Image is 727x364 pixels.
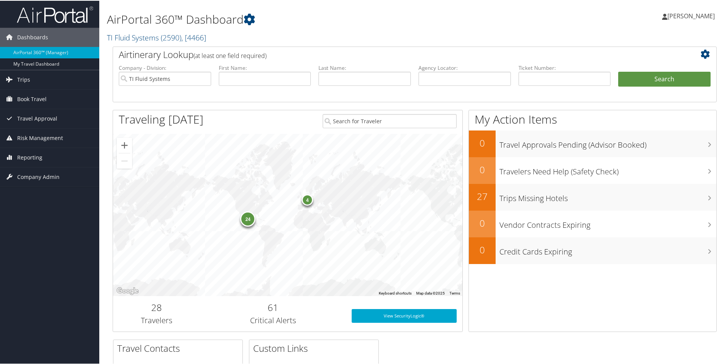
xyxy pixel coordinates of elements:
span: (at least one field required) [194,51,267,59]
h3: Trips Missing Hotels [499,188,716,203]
h3: Credit Cards Expiring [499,242,716,256]
a: 27Trips Missing Hotels [469,183,716,210]
h1: AirPortal 360™ Dashboard [107,11,517,27]
h2: 0 [469,163,496,176]
h3: Critical Alerts [206,314,340,325]
h2: 28 [119,300,195,313]
label: Company - Division: [119,63,211,71]
span: Dashboards [17,27,48,46]
span: Travel Approval [17,108,57,127]
a: [PERSON_NAME] [662,4,722,27]
a: 0Travel Approvals Pending (Advisor Booked) [469,130,716,156]
a: Terms (opens in new tab) [449,290,460,295]
a: 0Travelers Need Help (Safety Check) [469,156,716,183]
span: [PERSON_NAME] [667,11,715,19]
img: Google [115,285,140,295]
span: Company Admin [17,167,60,186]
h2: 0 [469,216,496,229]
span: ( 2590 ) [161,32,181,42]
span: Risk Management [17,128,63,147]
h2: 61 [206,300,340,313]
a: TI Fluid Systems [107,32,206,42]
h2: 27 [469,189,496,202]
h2: Custom Links [253,341,378,354]
span: Trips [17,69,30,89]
button: Keyboard shortcuts [379,290,412,295]
h2: 0 [469,243,496,256]
button: Search [618,71,711,86]
div: 4 [302,193,313,205]
button: Zoom in [117,137,132,152]
h2: Airtinerary Lookup [119,47,660,60]
h2: Travel Contacts [117,341,242,354]
div: 24 [241,210,256,225]
span: Reporting [17,147,42,166]
a: View SecurityLogic® [352,308,457,322]
span: , [ 4466 ] [181,32,206,42]
label: Last Name: [318,63,411,71]
h1: Traveling [DATE] [119,111,204,127]
h3: Vendor Contracts Expiring [499,215,716,230]
a: Open this area in Google Maps (opens a new window) [115,285,140,295]
h3: Travelers Need Help (Safety Check) [499,162,716,176]
a: 0Vendor Contracts Expiring [469,210,716,237]
label: Ticket Number: [519,63,611,71]
input: Search for Traveler [323,113,457,127]
label: Agency Locator: [418,63,511,71]
img: airportal-logo.png [17,5,93,23]
h2: 0 [469,136,496,149]
h1: My Action Items [469,111,716,127]
span: Map data ©2025 [416,290,445,295]
a: 0Credit Cards Expiring [469,237,716,263]
label: First Name: [219,63,311,71]
span: Book Travel [17,89,47,108]
h3: Travel Approvals Pending (Advisor Booked) [499,135,716,150]
h3: Travelers [119,314,195,325]
button: Zoom out [117,153,132,168]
